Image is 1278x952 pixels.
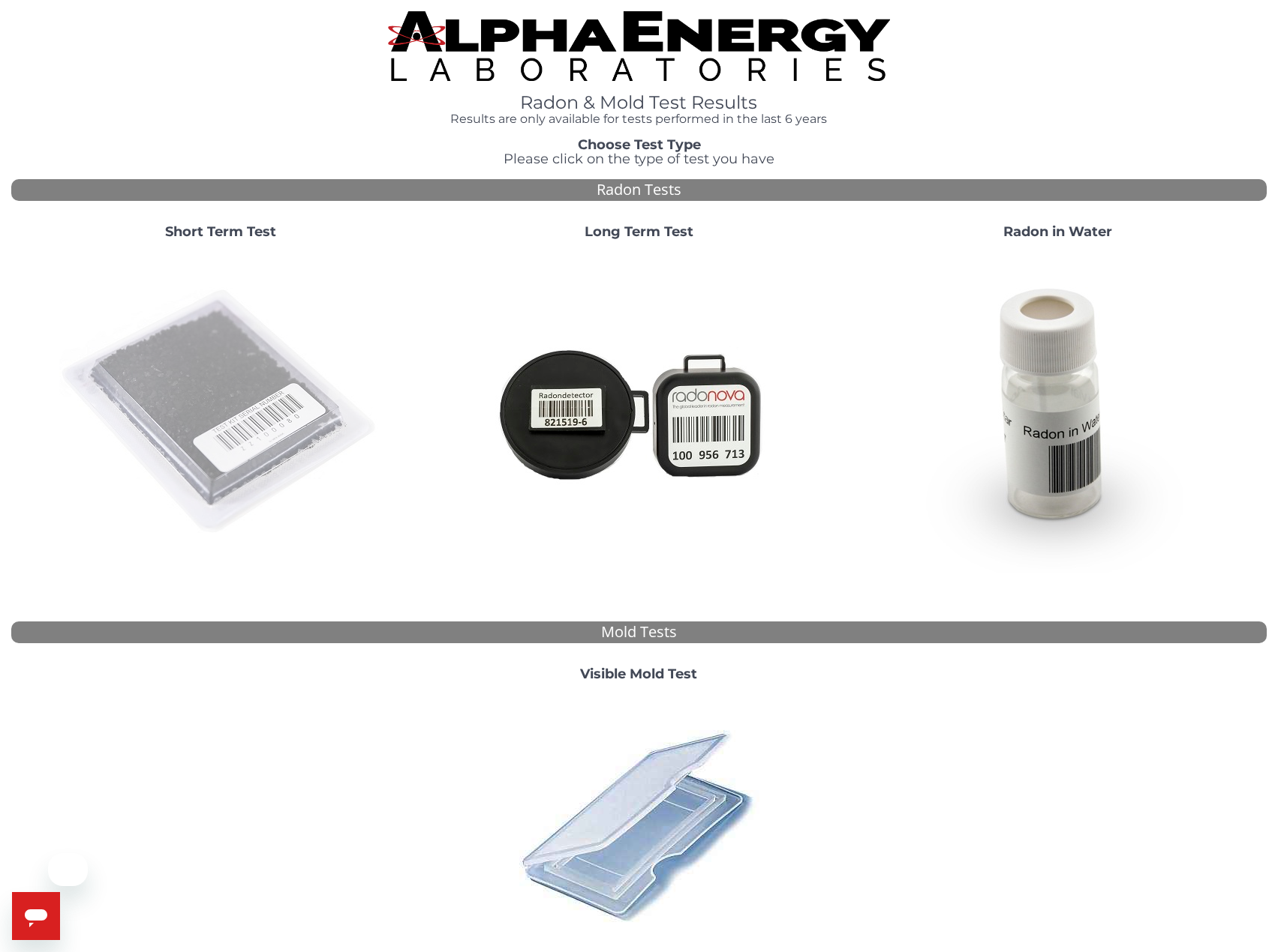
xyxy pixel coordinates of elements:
strong: Radon in Water [1003,223,1112,240]
iframe: Message from company [48,853,88,886]
img: RadoninWater.jpg [896,251,1219,573]
img: Radtrak2vsRadtrak3.jpg [477,251,800,573]
strong: Long Term Test [585,223,693,240]
img: TightCrop.jpg [388,11,890,81]
span: Please click on the type of test you have [504,151,774,167]
div: Radon Tests [11,179,1267,201]
iframe: Close message [12,856,42,886]
img: ShortTerm.jpg [59,251,382,573]
strong: Choose Test Type [578,136,701,153]
iframe: Button to launch messaging window [12,892,60,940]
h4: Results are only available for tests performed in the last 6 years [388,112,890,126]
div: Mold Tests [11,621,1267,643]
strong: Short Term Test [165,223,276,240]
h1: Radon & Mold Test Results [388,93,890,112]
strong: Visible Mold Test [580,666,697,682]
